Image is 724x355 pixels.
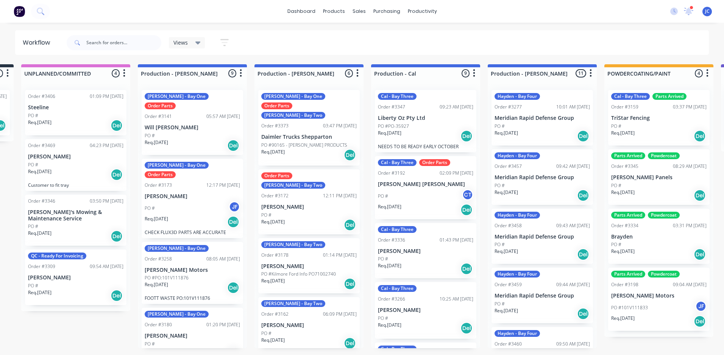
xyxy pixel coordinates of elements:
p: Req. [DATE] [28,168,51,175]
div: Cal - Bay Three [611,93,650,100]
div: 06:09 PM [DATE] [323,311,357,318]
p: Req. [DATE] [495,189,518,196]
p: PO # [378,193,388,200]
p: Req. [DATE] [611,130,635,136]
p: Req. [DATE] [378,262,401,269]
p: PO # [145,132,155,139]
div: productivity [404,6,441,17]
div: Order #3192 [378,170,405,177]
div: Order #3162 [261,311,289,318]
p: Req. [DATE] [261,219,285,225]
div: Hayden - Bay Four [495,152,540,159]
div: Del [111,230,123,242]
p: Req. [DATE] [145,347,168,354]
div: Cal - Bay Three [378,226,417,233]
div: 01:09 PM [DATE] [90,93,123,100]
div: Order #3459 [495,281,522,288]
p: Req. [DATE] [378,130,401,136]
div: Order #3173 [145,182,172,189]
div: Cal - Bay ThreeOrder #334709:23 AM [DATE]Liberty Oz Pty LtdPO #PO-35927Req.[DATE]DelNEEDS TO BE R... [375,90,476,152]
div: Powdercoat [648,152,680,159]
p: PO # [378,315,388,322]
div: Cal - Bay ThreeParts ArrivedOrder #315903:37 PM [DATE]TriStar FencingPO #Req.[DATE]Del [608,90,710,146]
p: Meridian Rapid Defense Group [495,115,590,121]
div: Del [460,130,473,142]
div: QC - Ready For Invoicing [28,253,86,259]
p: PO # [28,223,38,230]
div: 05:57 AM [DATE] [206,113,240,120]
div: 09:04 AM [DATE] [673,281,707,288]
div: Hayden - Bay FourOrder #345709:42 AM [DATE]Meridian Rapid Defense GroupPO #Req.[DATE]Del [492,149,593,205]
p: Req. [DATE] [145,281,168,288]
div: Del [111,119,123,132]
div: Del [694,248,706,260]
div: Del [460,204,473,216]
p: Req. [DATE] [378,203,401,210]
div: [PERSON_NAME] - Bay One [261,93,325,100]
p: Req. [DATE] [495,307,518,314]
p: PO #101V111833 [611,304,648,311]
p: PO #Kilmore Ford Info PO71002740 [261,271,336,277]
div: Powdercoat [648,271,680,277]
div: Order #3172 [261,192,289,199]
p: Req. [DATE] [378,322,401,329]
p: Customer to fit tray [28,182,123,188]
div: Order #3266 [378,296,405,302]
p: Meridian Rapid Defense Group [495,293,590,299]
p: [PERSON_NAME] Motors [611,293,707,299]
div: Parts ArrivedPowdercoatOrder #333403:31 PM [DATE]BraydenPO #Req.[DATE]Del [608,209,710,264]
div: 10:01 AM [DATE] [556,104,590,110]
div: Del [577,130,589,142]
p: [PERSON_NAME] [28,153,123,160]
p: PO #PO-35927 [378,123,409,130]
p: Req. [DATE] [261,337,285,344]
div: Del [344,219,356,231]
p: Req. [DATE] [28,230,51,237]
div: Order #3373 [261,122,289,129]
div: JF [229,201,240,212]
p: PO #PO:101V111876 [145,274,189,281]
div: Hayden - Bay FourOrder #345809:43 AM [DATE]Meridian Rapid Defense GroupPO #Req.[DATE]Del [492,209,593,264]
p: CHECK FLUX3D PARTS ARE ACCURATE [145,229,240,235]
p: [PERSON_NAME] [145,193,240,200]
p: PO # [495,301,505,307]
div: Parts ArrivedPowdercoatOrder #334508:29 AM [DATE][PERSON_NAME] PanelsPO #Req.[DATE]Del [608,149,710,205]
div: Del [694,130,706,142]
p: PO #90165 - [PERSON_NAME] PRODUCTS [261,142,347,149]
div: 09:44 AM [DATE] [556,281,590,288]
a: dashboard [284,6,319,17]
p: PO # [611,123,621,130]
div: Parts ArrivedPowdercoatOrder #319809:04 AM [DATE][PERSON_NAME] MotorsPO #101V111833JFReq.[DATE]Del [608,268,710,331]
div: 09:54 AM [DATE] [90,263,123,270]
div: Parts Arrived [652,93,687,100]
div: 01:43 PM [DATE] [440,237,473,243]
div: Order #3406 [28,93,55,100]
div: purchasing [370,6,404,17]
div: Order Parts [145,171,176,178]
p: [PERSON_NAME] [PERSON_NAME] [378,181,473,188]
div: [PERSON_NAME] - Bay OneOrder PartsOrder #317312:17 PM [DATE][PERSON_NAME]PO #JFReq.[DATE]DelCHECK... [142,159,243,238]
div: 03:50 PM [DATE] [90,198,123,205]
div: QC - Ready For InvoicingOrder #330909:54 AM [DATE][PERSON_NAME]PO #Req.[DATE]Del [25,250,126,305]
div: 02:09 PM [DATE] [440,170,473,177]
div: Order Parts[PERSON_NAME] - Bay TwoOrder #317212:11 PM [DATE][PERSON_NAME]PO #Req.[DATE]Del [258,169,360,234]
p: TriStar Fencing [611,115,707,121]
p: [PERSON_NAME] Panels [611,174,707,181]
p: [PERSON_NAME] [145,333,240,339]
p: Liberty Oz Pty Ltd [378,115,473,121]
div: 09:42 AM [DATE] [556,163,590,170]
p: Will [PERSON_NAME] [145,124,240,131]
div: Order #3309 [28,263,55,270]
div: Order #3460 [495,341,522,347]
div: Powdercoat [648,212,680,219]
div: 12:17 PM [DATE] [206,182,240,189]
p: Req. [DATE] [28,119,51,126]
div: Workflow [23,38,54,47]
div: 09:50 AM [DATE] [556,341,590,347]
div: Del [460,322,473,334]
div: Order #3180 [145,321,172,328]
input: Search for orders... [86,35,161,50]
div: Order Parts [261,172,292,179]
div: Parts Arrived [611,152,645,159]
p: PO # [378,256,388,262]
